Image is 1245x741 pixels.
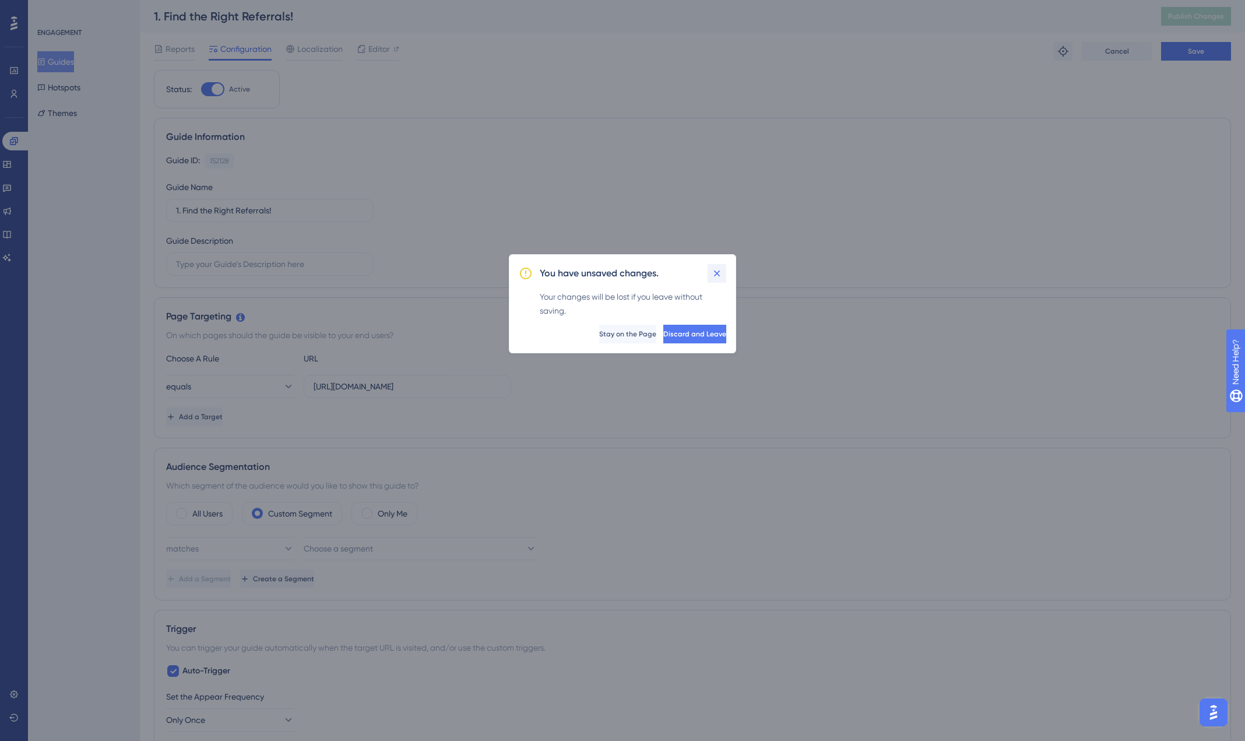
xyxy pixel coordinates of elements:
[540,266,659,280] h2: You have unsaved changes.
[1196,695,1231,730] iframe: UserGuiding AI Assistant Launcher
[599,329,656,339] span: Stay on the Page
[663,329,726,339] span: Discard and Leave
[27,3,73,17] span: Need Help?
[540,290,726,318] div: Your changes will be lost if you leave without saving.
